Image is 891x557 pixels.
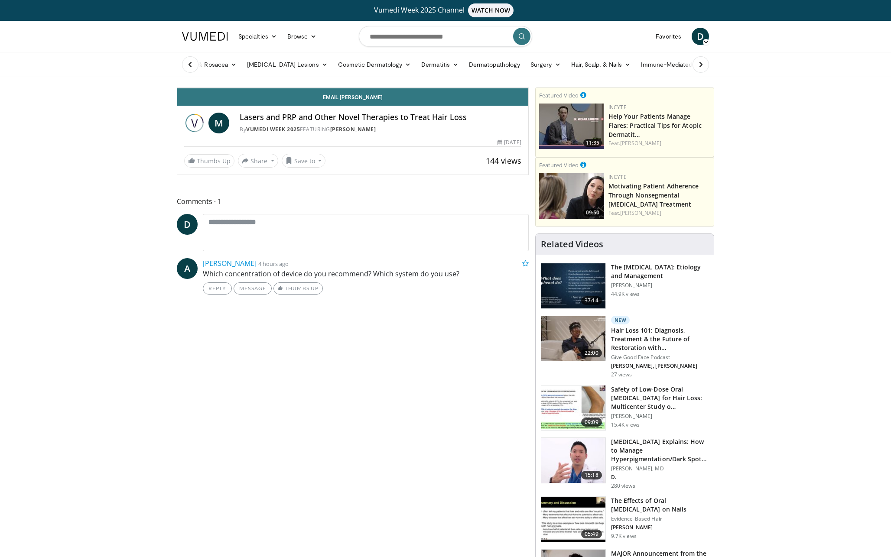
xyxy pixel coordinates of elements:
[611,474,709,481] p: D.
[184,154,234,168] a: Thumbs Up
[611,496,709,514] h3: The Effects of Oral [MEDICAL_DATA] on Nails
[583,139,602,147] span: 11:35
[611,437,709,463] h3: [MEDICAL_DATA] Explains: How to Manage Hyperpigmentation/Dark Spots o…
[611,524,709,531] p: [PERSON_NAME]
[203,282,232,295] a: Reply
[636,56,706,73] a: Immune-Mediated
[416,56,464,73] a: Dermatitis
[581,418,602,427] span: 09:09
[541,497,605,542] img: 55e8f689-9f13-4156-9bbf-8a5cd52332a5.150x105_q85_crop-smart_upscale.jpg
[240,126,521,133] div: By FEATURING
[541,239,603,249] h4: Related Videos
[539,104,604,149] img: 601112bd-de26-4187-b266-f7c9c3587f14.png.150x105_q85_crop-smart_upscale.jpg
[583,209,602,217] span: 09:50
[184,113,205,133] img: Vumedi Week 2025
[581,530,602,538] span: 05:49
[282,28,322,45] a: Browse
[611,385,709,411] h3: Safety of Low-Dose Oral [MEDICAL_DATA] for Hair Loss: Multicenter Study o…
[234,282,272,295] a: Message
[608,104,627,111] a: Incyte
[611,421,640,428] p: 15.4K views
[359,26,532,47] input: Search topics, interventions
[608,173,627,181] a: Incyte
[208,113,229,133] a: M
[611,483,635,489] p: 280 views
[608,139,710,147] div: Feat.
[182,32,228,41] img: VuMedi Logo
[203,259,257,268] a: [PERSON_NAME]
[177,258,198,279] a: A
[539,173,604,219] img: 39505ded-af48-40a4-bb84-dee7792dcfd5.png.150x105_q85_crop-smart_upscale.jpg
[611,291,640,298] p: 44.9K views
[608,112,702,139] a: Help Your Patients Manage Flares: Practical Tips for Atopic Dermatit…
[177,56,242,73] a: Acne & Rosacea
[650,28,686,45] a: Favorites
[541,385,709,431] a: 09:09 Safety of Low-Dose Oral [MEDICAL_DATA] for Hair Loss: Multicenter Study o… [PERSON_NAME] 15...
[242,56,333,73] a: [MEDICAL_DATA] Lesions
[486,155,521,166] span: 144 views
[539,104,604,149] a: 11:35
[177,88,528,106] a: Email [PERSON_NAME]
[183,3,708,17] a: Vumedi Week 2025 ChannelWATCH NOW
[246,126,300,133] a: Vumedi Week 2025
[541,263,605,308] img: c5af237d-e68a-4dd3-8521-77b3daf9ece4.150x105_q85_crop-smart_upscale.jpg
[541,496,709,542] a: 05:49 The Effects of Oral [MEDICAL_DATA] on Nails Evidence-Based Hair [PERSON_NAME] 9.7K views
[541,316,709,378] a: 22:00 New Hair Loss 101: Diagnosis, Treatment & the Future of Restoration with… Give Good Face Po...
[611,316,630,324] p: New
[611,326,709,352] h3: Hair Loss 101: Diagnosis, Treatment & the Future of Restoration with…
[620,139,661,147] a: [PERSON_NAME]
[541,316,605,361] img: 823268b6-bc03-4188-ae60-9bdbfe394016.150x105_q85_crop-smart_upscale.jpg
[525,56,566,73] a: Surgery
[608,209,710,217] div: Feat.
[620,209,661,217] a: [PERSON_NAME]
[539,161,579,169] small: Featured Video
[177,196,529,207] span: Comments 1
[581,296,602,305] span: 37:14
[608,182,699,208] a: Motivating Patient Adherence Through Nonsegmental [MEDICAL_DATA] Treatment
[273,282,322,295] a: Thumbs Up
[541,438,605,483] img: e1503c37-a13a-4aad-9ea8-1e9b5ff728e6.150x105_q85_crop-smart_upscale.jpg
[581,471,602,479] span: 15:18
[611,363,709,369] p: [PERSON_NAME], [PERSON_NAME]
[611,413,709,420] p: [PERSON_NAME]
[203,269,529,279] p: Which concentration of device do you recommend? Which system do you use?
[177,214,198,235] a: D
[330,126,376,133] a: [PERSON_NAME]
[581,349,602,357] span: 22:00
[541,385,605,431] img: 83a686ce-4f43-4faf-a3e0-1f3ad054bd57.150x105_q85_crop-smart_upscale.jpg
[539,173,604,219] a: 09:50
[611,533,637,540] p: 9.7K views
[258,260,289,268] small: 4 hours ago
[333,56,416,73] a: Cosmetic Dermatology
[539,91,579,99] small: Featured Video
[541,263,709,309] a: 37:14 The [MEDICAL_DATA]: Etiology and Management [PERSON_NAME] 44.9K views
[541,437,709,489] a: 15:18 [MEDICAL_DATA] Explains: How to Manage Hyperpigmentation/Dark Spots o… [PERSON_NAME], MD D....
[238,154,278,168] button: Share
[611,515,709,522] p: Evidence-Based Hair
[611,465,709,472] p: [PERSON_NAME], MD
[611,282,709,289] p: [PERSON_NAME]
[611,354,709,361] p: Give Good Face Podcast
[611,371,632,378] p: 27 views
[611,263,709,280] h3: The [MEDICAL_DATA]: Etiology and Management
[692,28,709,45] a: D
[566,56,636,73] a: Hair, Scalp, & Nails
[468,3,514,17] span: WATCH NOW
[240,113,521,122] h4: Lasers and PRP and Other Novel Therapies to Treat Hair Loss
[233,28,282,45] a: Specialties
[464,56,525,73] a: Dermatopathology
[282,154,326,168] button: Save to
[498,139,521,146] div: [DATE]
